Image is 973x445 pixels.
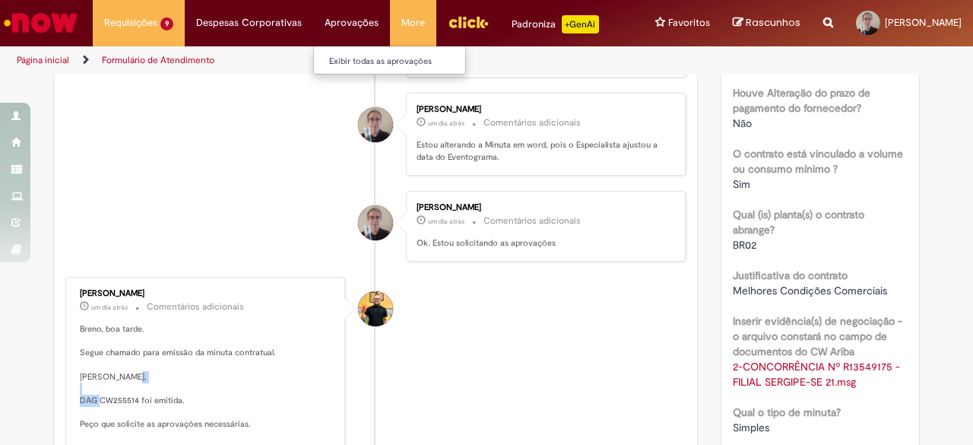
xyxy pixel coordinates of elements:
[733,284,887,297] span: Melhores Condições Comerciais
[401,15,425,30] span: More
[746,15,800,30] span: Rascunhos
[417,105,670,114] div: [PERSON_NAME]
[733,405,841,419] b: Qual o tipo de minuta?
[512,15,599,33] div: Padroniza
[11,46,637,75] ul: Trilhas de página
[733,208,864,237] b: Qual (is) planta(s) o contrato abrange?
[91,303,128,312] time: 29/09/2025 17:48:29
[160,17,173,30] span: 9
[147,300,244,313] small: Comentários adicionais
[80,289,333,298] div: [PERSON_NAME]
[448,11,489,33] img: click_logo_yellow_360x200.png
[17,54,69,66] a: Página inicial
[428,217,464,226] time: 29/09/2025 17:52:25
[733,360,903,389] a: Download de 2-CONCORRÊNCIA Nº R13549175 - FILIAL SERGIPE-SE 21.msg
[91,303,128,312] span: um dia atrás
[885,16,962,29] span: [PERSON_NAME]
[417,237,670,250] p: Ok. Estou solicitando as aprovações
[733,269,848,282] b: Justificativa do contrato
[562,15,599,33] p: +GenAi
[196,15,302,30] span: Despesas Corporativas
[733,16,800,30] a: Rascunhos
[417,203,670,212] div: [PERSON_NAME]
[733,421,769,434] span: Simples
[358,291,393,326] div: Joao Da Costa Dias Junior
[483,215,581,227] small: Comentários adicionais
[102,54,214,66] a: Formulário de Atendimento
[483,116,581,129] small: Comentários adicionais
[417,139,670,163] p: Estou alterando a Minuta em word, pois o Especialista ajustou a data do Eventograma.
[733,314,902,358] b: Inserir evidência(s) de negociação - o arquivo constará no campo de documentos do CW Ariba
[358,205,393,240] div: Jorge Ricardo de Abreu
[313,46,466,75] ul: Aprovações
[428,119,464,128] span: um dia atrás
[325,15,379,30] span: Aprovações
[428,217,464,226] span: um dia atrás
[733,86,870,115] b: Houve Alteração do prazo de pagamento do fornecedor?
[733,147,903,176] b: O contrato está vinculado a volume ou consumo mínimo ?
[428,119,464,128] time: 29/09/2025 18:35:11
[733,177,750,191] span: Sim
[104,15,157,30] span: Requisições
[668,15,710,30] span: Favoritos
[2,8,80,38] img: ServiceNow
[314,53,481,70] a: Exibir todas as aprovações
[733,116,752,130] span: Não
[358,107,393,142] div: Jorge Ricardo de Abreu
[733,238,756,252] span: BR02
